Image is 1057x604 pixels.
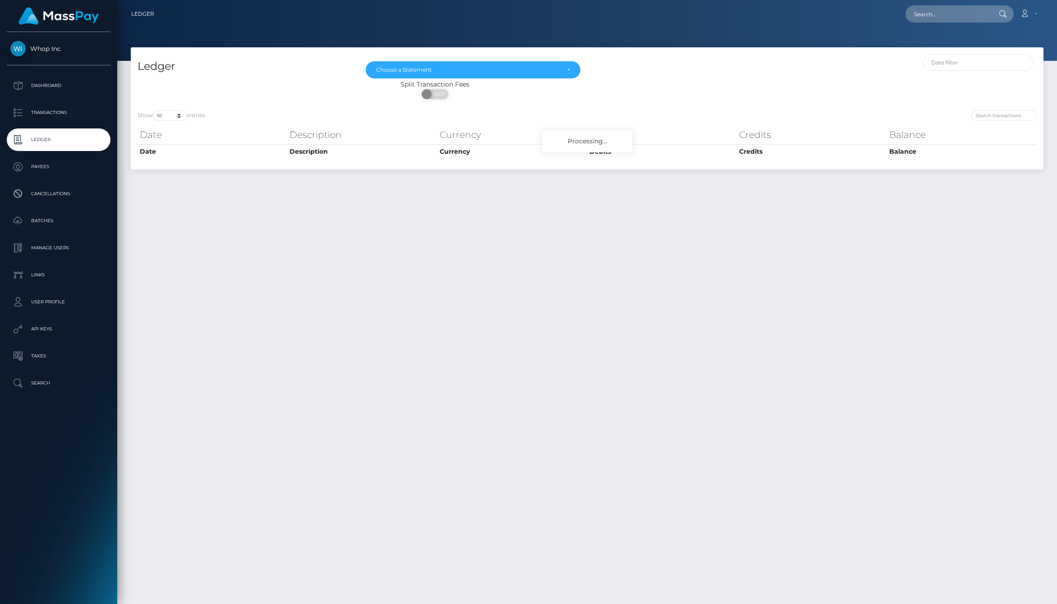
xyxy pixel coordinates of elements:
[10,133,107,146] p: Ledger
[10,322,107,336] p: API Keys
[131,80,739,89] div: Split Transaction Fees
[131,5,154,23] a: Ledger
[10,187,107,201] p: Cancellations
[437,144,587,159] th: Currency
[7,291,110,313] a: User Profile
[10,349,107,363] p: Taxes
[18,7,99,25] img: MassPay Logo
[10,79,107,92] p: Dashboard
[10,41,26,56] img: Whop Inc
[587,144,737,159] th: Debits
[905,5,990,23] input: Search...
[587,126,737,144] th: Debits
[287,126,437,144] th: Description
[138,126,287,144] th: Date
[366,61,580,78] button: Choose a Statement
[10,214,107,228] p: Batches
[10,241,107,255] p: Manage Users
[153,110,187,121] select: Showentries
[10,160,107,174] p: Payees
[923,54,1034,71] input: Date filter
[971,110,1037,121] input: Search transactions
[138,110,205,121] label: Show entries
[7,128,110,151] a: Ledger
[138,144,287,159] th: Date
[887,144,1037,159] th: Balance
[7,45,110,53] span: Whop Inc
[10,106,107,119] p: Transactions
[287,144,437,159] th: Description
[7,237,110,259] a: Manage Users
[737,144,887,159] th: Credits
[7,156,110,178] a: Payees
[7,264,110,286] a: Links
[7,372,110,394] a: Search
[10,376,107,390] p: Search
[7,74,110,97] a: Dashboard
[138,59,352,74] h4: Ledger
[10,295,107,309] p: User Profile
[7,210,110,232] a: Batches
[542,130,632,152] div: Processing...
[737,126,887,144] th: Credits
[7,183,110,205] a: Cancellations
[7,318,110,340] a: API Keys
[376,66,560,73] div: Choose a Statement
[10,268,107,282] p: Links
[887,126,1037,144] th: Balance
[7,101,110,124] a: Transactions
[437,126,587,144] th: Currency
[427,89,449,99] span: OFF
[7,345,110,367] a: Taxes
